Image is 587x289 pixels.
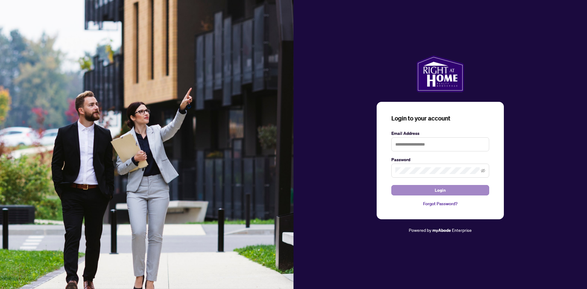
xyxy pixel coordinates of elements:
label: Password [391,156,489,163]
a: myAbode [432,227,451,234]
a: Forgot Password? [391,200,489,207]
label: Email Address [391,130,489,137]
button: Login [391,185,489,195]
h3: Login to your account [391,114,489,123]
span: Powered by [409,227,431,233]
span: eye-invisible [481,169,485,173]
span: Login [435,185,446,195]
img: ma-logo [416,55,464,92]
span: Enterprise [452,227,472,233]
